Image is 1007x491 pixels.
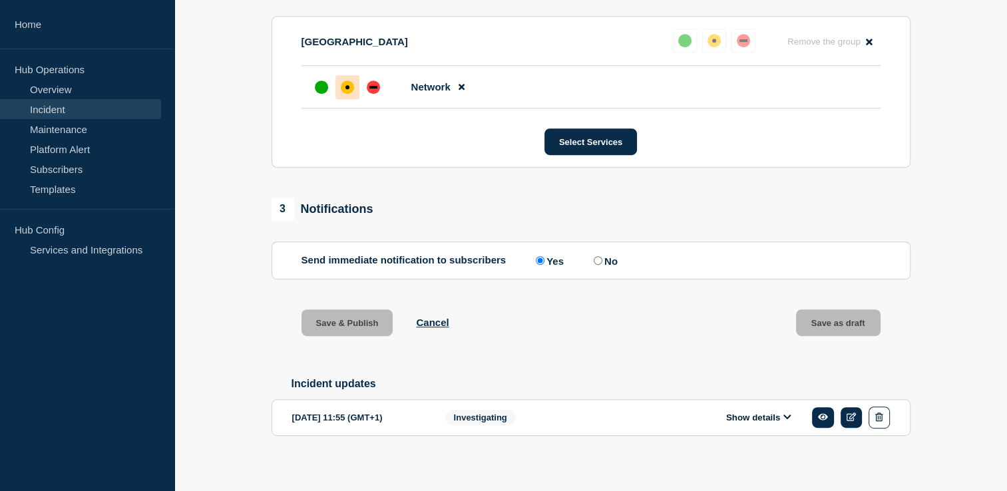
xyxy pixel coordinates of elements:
[411,81,451,92] span: Network
[272,198,294,220] span: 3
[594,256,602,265] input: No
[737,34,750,47] div: down
[673,29,697,53] button: up
[302,254,506,267] p: Send immediate notification to subscribers
[445,410,516,425] span: Investigating
[544,128,637,155] button: Select Services
[722,412,795,423] button: Show details
[292,407,425,428] div: [DATE] 11:55 (GMT+1)
[536,256,544,265] input: Yes
[707,34,721,47] div: affected
[796,309,881,336] button: Save as draft
[302,36,408,47] p: [GEOGRAPHIC_DATA]
[787,37,861,47] span: Remove the group
[416,317,449,328] button: Cancel
[302,309,393,336] button: Save & Publish
[532,254,564,267] label: Yes
[590,254,618,267] label: No
[272,198,373,220] div: Notifications
[367,81,380,94] div: down
[302,254,881,267] div: Send immediate notification to subscribers
[731,29,755,53] button: down
[678,34,692,47] div: up
[702,29,726,53] button: affected
[315,81,328,94] div: up
[779,29,881,55] button: Remove the group
[292,378,910,390] h2: Incident updates
[341,81,354,94] div: affected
